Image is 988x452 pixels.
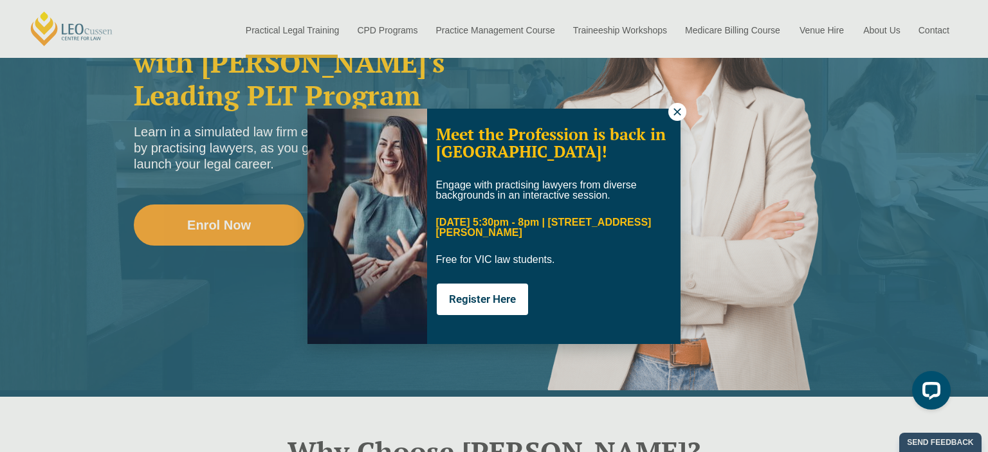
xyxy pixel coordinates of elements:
[436,254,555,265] span: Free for VIC law students.
[437,284,528,315] button: Register Here
[436,179,637,201] span: Engage with practising lawyers from diverse backgrounds in an interactive session.
[307,109,427,344] img: Soph-popup.JPG
[902,366,956,420] iframe: LiveChat chat widget
[436,123,666,163] span: Meet the Profession is back in [GEOGRAPHIC_DATA]!
[668,103,686,121] button: Close
[436,217,652,238] span: [DATE] 5:30pm - 8pm | [STREET_ADDRESS][PERSON_NAME]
